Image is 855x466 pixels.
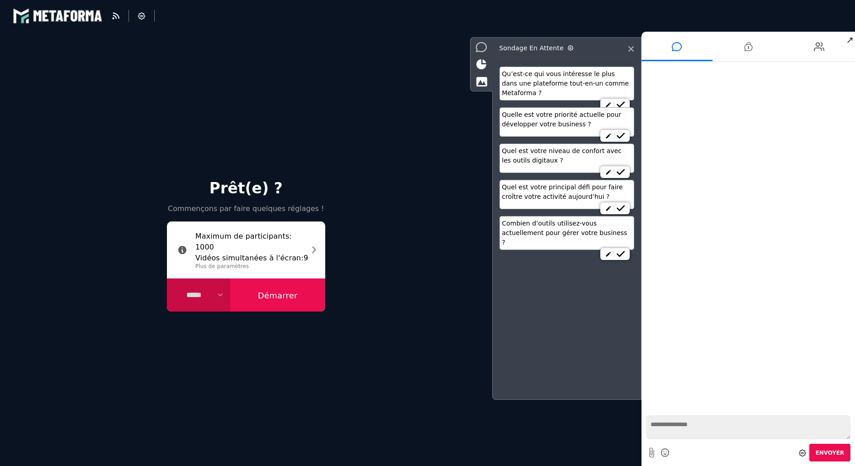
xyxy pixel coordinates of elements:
[614,132,627,139] a: Publier
[502,220,627,246] span: Combien d’outils utilisez-vous actuellement pour gérer votre business ?
[614,168,627,176] a: Publier
[603,250,614,258] a: Modifier
[603,168,614,176] a: Modifier
[162,182,330,195] h2: Prêt(e) ?
[195,231,292,242] label: Maximum de participants :
[614,101,627,108] a: Publier
[230,279,325,312] button: Démarrer
[195,253,304,264] label: Vidéos simultanées à l'écran :
[614,205,627,212] a: Publier
[816,450,844,456] span: Envoyer
[614,250,627,258] a: Publier
[162,203,330,214] p: Commençons par faire quelques réglages !
[809,444,850,461] button: Envoyer
[304,254,308,262] span: 9
[502,111,622,128] span: Quelle est votre priorité actuelle pour développer votre business ?
[603,132,614,139] a: Modifier
[195,262,309,270] p: Plus de paramètres
[195,242,309,253] span: 1000
[499,44,612,52] h3: Sondage en attente
[502,147,622,164] span: Quel est votre niveau de confort avec les outils digitaux ?
[845,32,855,48] span: ↗
[603,101,614,108] a: Modifier
[603,205,614,212] a: Modifier
[502,183,623,200] span: Quel est votre principal défi pour faire croître votre activité aujourd’hui ?
[502,70,629,96] span: Qu’est-ce qui vous intéresse le plus dans une plateforme tout-en-un comme Metaforma ?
